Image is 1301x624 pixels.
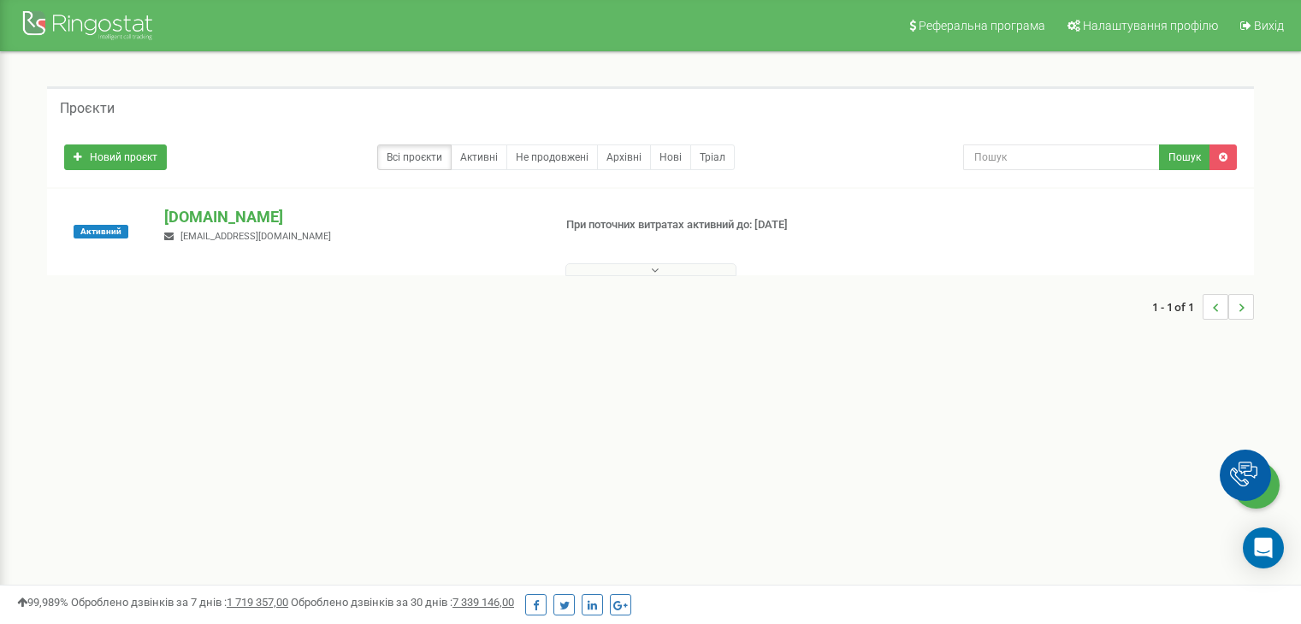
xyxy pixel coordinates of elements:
a: Тріал [690,144,735,170]
span: Вихід [1254,19,1284,32]
h5: Проєкти [60,101,115,116]
span: Оброблено дзвінків за 7 днів : [71,596,288,609]
a: Активні [451,144,507,170]
div: Open Intercom Messenger [1243,527,1284,568]
u: 1 719 357,00 [227,596,288,609]
span: 1 - 1 of 1 [1152,294,1203,320]
p: При поточних витратах активний до: [DATE] [566,217,840,233]
p: [DOMAIN_NAME] [164,206,538,228]
span: [EMAIL_ADDRESS][DOMAIN_NAME] [180,231,331,242]
button: Пошук [1159,144,1210,170]
a: Нові [650,144,691,170]
a: Новий проєкт [64,144,167,170]
span: Активний [74,225,128,238]
a: Не продовжені [506,144,598,170]
nav: ... [1152,277,1254,337]
span: Оброблено дзвінків за 30 днів : [291,596,514,609]
span: Реферальна програма [919,19,1045,32]
a: Всі проєкти [377,144,452,170]
input: Пошук [963,144,1160,170]
span: 99,989% [17,596,68,609]
span: Налаштування профілю [1083,19,1218,32]
u: 7 339 146,00 [452,596,514,609]
a: Архівні [597,144,651,170]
